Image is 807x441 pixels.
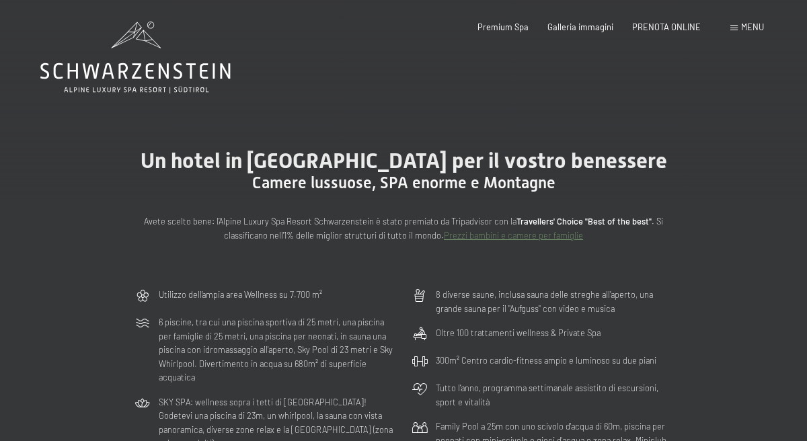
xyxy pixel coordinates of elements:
[436,288,672,315] p: 8 diverse saune, inclusa sauna delle streghe all’aperto, una grande sauna per il "Aufguss" con vi...
[159,288,322,301] p: Utilizzo dell‘ampia area Wellness su 7.700 m²
[141,148,667,173] span: Un hotel in [GEOGRAPHIC_DATA] per il vostro benessere
[741,22,764,32] span: Menu
[252,173,555,192] span: Camere lussuose, SPA enorme e Montagne
[632,22,701,32] a: PRENOTA ONLINE
[159,315,395,384] p: 6 piscine, tra cui una piscina sportiva di 25 metri, una piscina per famiglie di 25 metri, una pi...
[436,354,656,367] p: 300m² Centro cardio-fitness ampio e luminoso su due piani
[436,381,672,409] p: Tutto l’anno, programma settimanale assistito di escursioni, sport e vitalità
[547,22,613,32] a: Galleria immagini
[134,214,672,242] p: Avete scelto bene: l’Alpine Luxury Spa Resort Schwarzenstein è stato premiato da Tripadvisor con ...
[477,22,529,32] a: Premium Spa
[444,230,583,241] a: Prezzi bambini e camere per famiglie
[436,326,601,339] p: Oltre 100 trattamenti wellness & Private Spa
[516,216,652,227] strong: Travellers' Choice "Best of the best"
